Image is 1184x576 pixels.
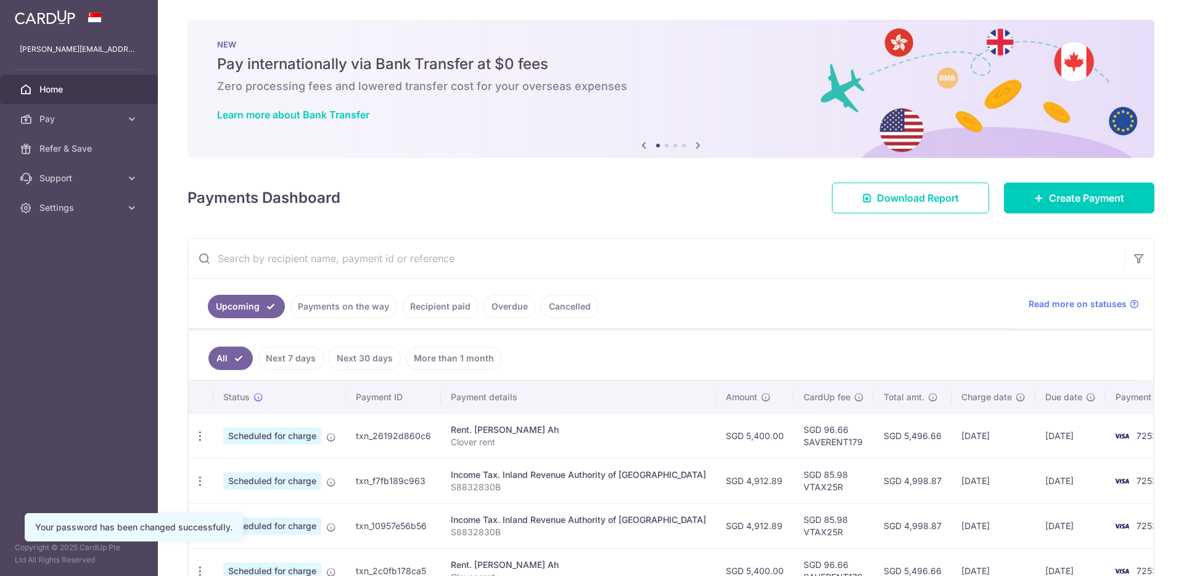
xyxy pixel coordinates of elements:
span: Scheduled for charge [223,517,321,535]
span: Total amt. [884,391,924,403]
td: SGD 85.98 VTAX25R [794,503,874,548]
span: Download Report [877,191,959,205]
img: CardUp [15,10,75,25]
th: Payment ID [346,381,441,413]
span: CardUp fee [804,391,850,403]
a: Create Payment [1004,183,1154,213]
h4: Payments Dashboard [187,187,340,209]
a: Cancelled [541,295,599,318]
img: Bank Card [1109,429,1134,443]
a: Next 7 days [258,347,324,370]
td: SGD 5,400.00 [716,413,794,458]
span: 7253 [1137,566,1157,576]
a: Download Report [832,183,989,213]
span: Create Payment [1049,191,1124,205]
span: Due date [1045,391,1082,403]
td: SGD 4,998.87 [874,458,952,503]
div: Income Tax. Inland Revenue Authority of [GEOGRAPHIC_DATA] [451,469,706,481]
img: Bank Card [1109,474,1134,488]
td: SGD 96.66 SAVERENT179 [794,413,874,458]
div: Income Tax. Inland Revenue Authority of [GEOGRAPHIC_DATA] [451,514,706,526]
div: Rent. [PERSON_NAME] Ah [451,424,706,436]
img: Bank Card [1109,519,1134,533]
a: All [208,347,253,370]
span: Refer & Save [39,142,121,155]
a: Payments on the way [290,295,397,318]
h6: Zero processing fees and lowered transfer cost for your overseas expenses [217,79,1125,94]
span: Scheduled for charge [223,427,321,445]
td: [DATE] [1035,503,1106,548]
span: Read more on statuses [1029,298,1127,310]
div: Rent. [PERSON_NAME] Ah [451,559,706,571]
span: 7253 [1137,430,1157,441]
p: S8832830B [451,481,706,493]
th: Payment details [441,381,716,413]
input: Search by recipient name, payment id or reference [188,239,1124,278]
p: [PERSON_NAME][EMAIL_ADDRESS][DOMAIN_NAME] [20,43,138,56]
span: Pay [39,113,121,125]
div: Your password has been changed successfully. [35,521,232,533]
p: NEW [217,39,1125,49]
td: SGD 4,998.87 [874,503,952,548]
h5: Pay internationally via Bank Transfer at $0 fees [217,54,1125,74]
td: [DATE] [952,413,1035,458]
a: Recipient paid [402,295,479,318]
a: More than 1 month [406,347,502,370]
span: 7253 [1137,520,1157,531]
p: S8832830B [451,526,706,538]
td: [DATE] [952,503,1035,548]
td: txn_f7fb189c963 [346,458,441,503]
td: SGD 4,912.89 [716,458,794,503]
td: txn_10957e56b56 [346,503,441,548]
span: 7253 [1137,475,1157,486]
span: Settings [39,202,121,214]
a: Overdue [483,295,536,318]
a: Read more on statuses [1029,298,1139,310]
img: Bank transfer banner [187,20,1154,158]
td: SGD 5,496.66 [874,413,952,458]
td: SGD 4,912.89 [716,503,794,548]
td: [DATE] [1035,458,1106,503]
span: Scheduled for charge [223,472,321,490]
a: Next 30 days [329,347,401,370]
td: [DATE] [952,458,1035,503]
td: [DATE] [1035,413,1106,458]
span: Home [39,83,121,96]
a: Upcoming [208,295,285,318]
td: SGD 85.98 VTAX25R [794,458,874,503]
span: Charge date [961,391,1012,403]
a: Learn more about Bank Transfer [217,109,369,121]
p: Clover rent [451,436,706,448]
span: Support [39,172,121,184]
span: Amount [726,391,757,403]
td: txn_26192d860c6 [346,413,441,458]
span: Status [223,391,250,403]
